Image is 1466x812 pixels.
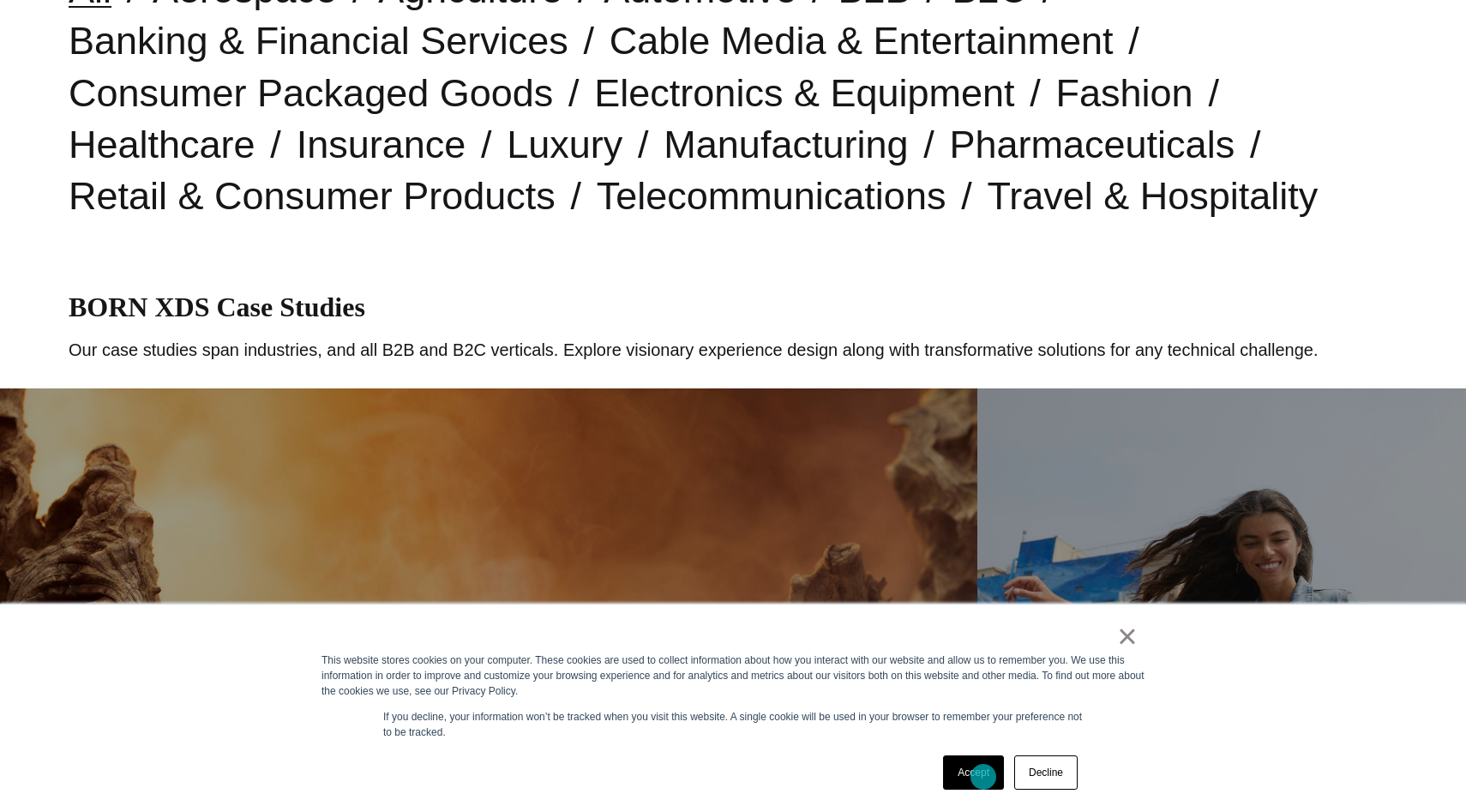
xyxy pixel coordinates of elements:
[664,123,908,166] a: Manufacturing
[69,19,568,63] a: Banking & Financial Services
[383,709,1083,740] p: If you decline, your information won’t be tracked when you visit this website. A single cookie wi...
[594,71,1014,115] a: Electronics & Equipment
[507,123,622,166] a: Luxury
[987,174,1318,218] a: Travel & Hospitality
[610,19,1114,63] a: Cable Media & Entertainment
[69,123,255,166] a: Healthcare
[1056,71,1193,115] a: Fashion
[950,123,1235,166] a: Pharmaceuticals
[297,123,466,166] a: Insurance
[69,337,1397,363] p: Our case studies span industries, and all B2B and B2C verticals. Explore visionary experience des...
[943,755,1004,790] a: Accept
[69,174,556,218] a: Retail & Consumer Products
[321,653,1145,699] div: This website stores cookies on your computer. These cookies are used to collect information about...
[1117,629,1138,644] a: ×
[69,292,1397,323] h1: BORN XDS Case Studies
[597,174,946,218] a: Telecommunications
[1014,755,1078,790] a: Decline
[69,71,553,115] a: Consumer Packaged Goods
